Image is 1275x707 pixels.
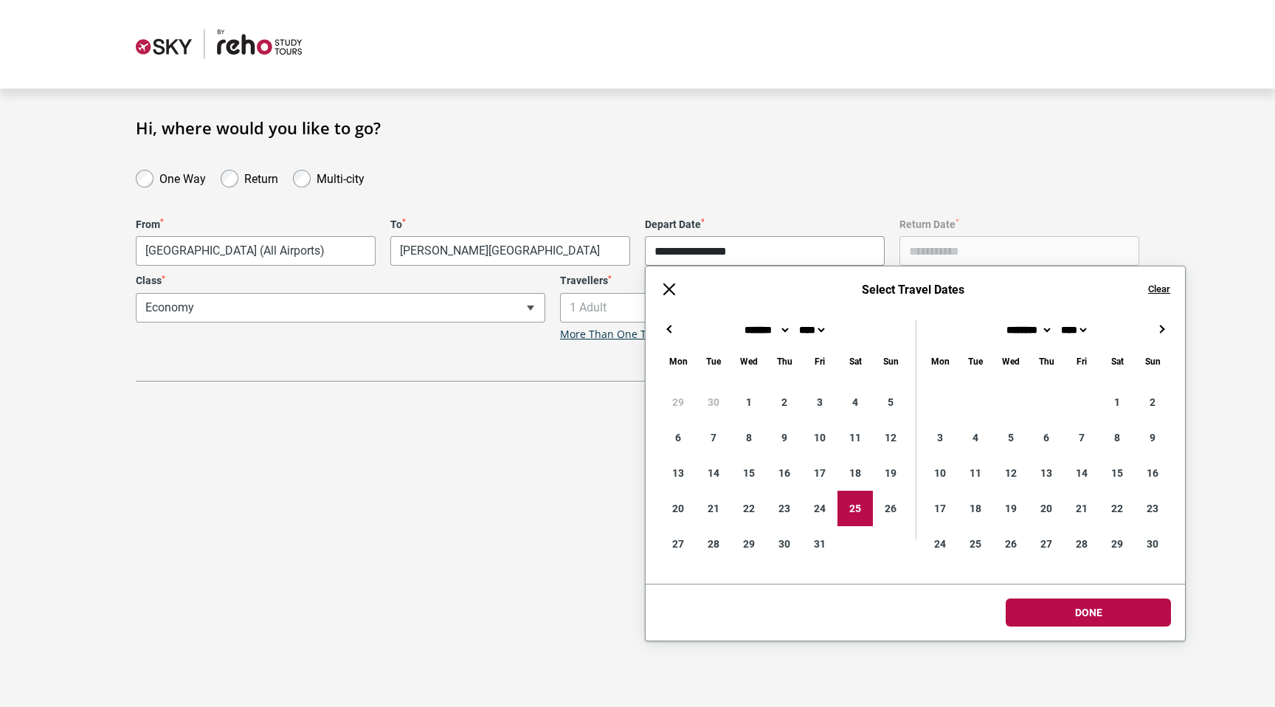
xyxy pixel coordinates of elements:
label: Multi-city [317,168,364,186]
div: Thursday [767,353,802,370]
div: 1 [1099,384,1135,420]
div: 6 [1029,420,1064,455]
div: 24 [922,526,958,562]
div: 10 [922,455,958,491]
span: 1 Adult [560,293,970,323]
div: 11 [837,420,873,455]
div: Tuesday [696,353,731,370]
div: Friday [802,353,837,370]
div: 23 [1135,491,1170,526]
span: Bologna, Italy [390,236,630,266]
div: 22 [1099,491,1135,526]
button: → [1153,320,1170,338]
div: 26 [873,491,908,526]
div: 25 [958,526,993,562]
div: Friday [1064,353,1099,370]
div: 17 [802,455,837,491]
div: 30 [767,526,802,562]
div: 2 [767,384,802,420]
div: 15 [731,455,767,491]
label: Depart Date [645,218,885,231]
div: 18 [837,455,873,491]
div: 21 [696,491,731,526]
div: 20 [1029,491,1064,526]
div: 29 [660,384,696,420]
div: 30 [696,384,731,420]
div: 12 [993,455,1029,491]
div: 3 [802,384,837,420]
span: Bologna, Italy [391,237,629,265]
div: 4 [837,384,873,420]
div: 13 [660,455,696,491]
div: 8 [1099,420,1135,455]
label: Class [136,275,545,287]
div: 16 [1135,455,1170,491]
span: Economy [137,294,545,322]
label: Return [244,168,278,186]
div: 11 [958,455,993,491]
div: 7 [1064,420,1099,455]
div: 4 [958,420,993,455]
div: 13 [1029,455,1064,491]
div: 9 [767,420,802,455]
div: 5 [993,420,1029,455]
div: 19 [873,455,908,491]
div: 24 [802,491,837,526]
div: Sunday [873,353,908,370]
div: 19 [993,491,1029,526]
div: 26 [993,526,1029,562]
div: 18 [958,491,993,526]
div: 15 [1099,455,1135,491]
label: Travellers [560,275,970,287]
div: Wednesday [731,353,767,370]
div: 28 [696,526,731,562]
div: 23 [767,491,802,526]
div: Saturday [837,353,873,370]
div: 9 [1135,420,1170,455]
div: 22 [731,491,767,526]
div: 27 [660,526,696,562]
button: ← [660,320,678,338]
h6: Select Travel Dates [693,283,1133,297]
div: Sunday [1135,353,1170,370]
a: More Than One Traveller? [560,328,688,341]
h1: Hi, where would you like to go? [136,118,1139,137]
span: Melbourne, Australia [137,237,375,265]
div: 17 [922,491,958,526]
div: 27 [1029,526,1064,562]
div: 31 [802,526,837,562]
div: 7 [696,420,731,455]
span: 1 Adult [561,294,969,322]
div: 14 [1064,455,1099,491]
label: From [136,218,376,231]
div: 20 [660,491,696,526]
div: Saturday [1099,353,1135,370]
button: Done [1006,599,1171,627]
div: 30 [1135,526,1170,562]
div: 6 [660,420,696,455]
div: 21 [1064,491,1099,526]
div: Monday [660,353,696,370]
div: 28 [1064,526,1099,562]
div: 8 [731,420,767,455]
div: 29 [731,526,767,562]
div: Wednesday [993,353,1029,370]
div: 3 [922,420,958,455]
div: 12 [873,420,908,455]
div: 25 [837,491,873,526]
div: 14 [696,455,731,491]
button: Clear [1148,283,1170,296]
div: 10 [802,420,837,455]
div: Thursday [1029,353,1064,370]
div: 16 [767,455,802,491]
div: 2 [1135,384,1170,420]
label: To [390,218,630,231]
span: Melbourne, Australia [136,236,376,266]
div: 1 [731,384,767,420]
span: Economy [136,293,545,323]
div: 5 [873,384,908,420]
label: One Way [159,168,206,186]
div: 29 [1099,526,1135,562]
div: Tuesday [958,353,993,370]
div: Monday [922,353,958,370]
